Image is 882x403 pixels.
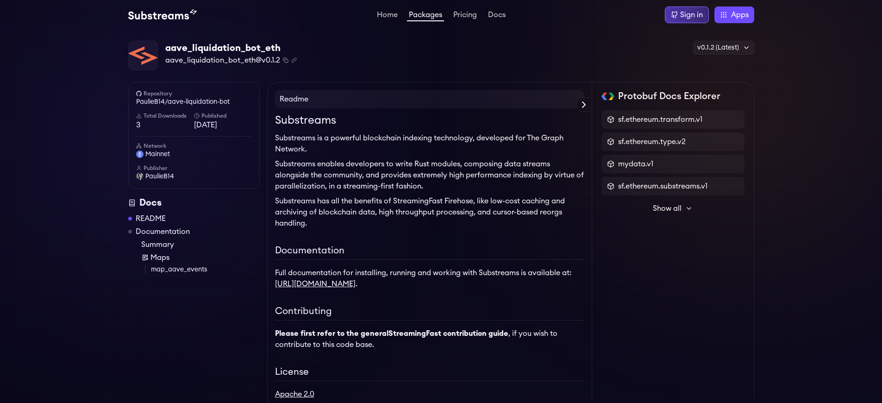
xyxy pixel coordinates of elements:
[136,97,252,107] a: PaulieB14/aave-liquidation-bot
[136,164,252,172] h6: Publisher
[618,181,707,192] span: sf.ethereum.substreams.v1
[136,226,190,237] a: Documentation
[136,150,252,159] a: mainnet
[601,199,744,218] button: Show all
[388,330,508,337] a: StreamingFast contribution guide
[275,132,584,155] p: Substreams is a powerful blockchain indexing technology, developed for The Graph Network.
[136,151,144,158] img: mainnet
[693,41,754,55] div: v0.1.2 (Latest)
[618,136,686,147] span: sf.ethereum.type.v2
[141,254,149,261] img: Map icon
[136,213,166,224] a: README
[141,239,260,250] a: Summary
[618,114,702,125] span: sf.ethereum.transform.v1
[275,330,508,337] strong: Please first refer to the general
[275,328,584,350] p: , if you wish to contribute to this code base.
[128,9,197,20] img: Substream's logo
[275,280,356,288] a: [URL][DOMAIN_NAME]
[136,90,252,97] h6: Repository
[136,120,194,131] span: 3
[653,203,682,214] span: Show all
[275,390,314,398] a: Apache 2.0
[141,252,260,263] a: Maps
[128,196,260,209] div: Docs
[275,90,584,108] h4: Readme
[194,112,252,120] h6: Published
[618,158,653,170] span: mydata.v1
[451,11,479,20] a: Pricing
[283,57,288,63] button: Copy package name and version
[136,91,142,96] img: github
[145,172,174,181] span: PaulieB14
[165,42,297,55] div: aave_liquidation_bot_eth
[375,11,400,20] a: Home
[275,244,584,260] h2: Documentation
[731,9,749,20] span: Apps
[129,41,157,70] img: Package Logo
[275,195,584,229] p: Substreams has all the benefits of StreamingFast Firehose, like low-cost caching and archiving of...
[165,55,280,66] span: aave_liquidation_bot_eth@v0.1.2
[145,150,170,159] span: mainnet
[275,267,584,290] p: Full documentation for installing, running and working with Substreams is available at: .
[291,57,297,63] button: Copy .spkg link to clipboard
[151,265,260,274] a: map_aave_events
[136,172,252,181] a: PaulieB14
[486,11,507,20] a: Docs
[680,9,703,20] div: Sign in
[601,93,615,100] img: Protobuf
[136,112,194,120] h6: Total Downloads
[618,90,720,103] h2: Protobuf Docs Explorer
[275,365,584,381] h2: License
[136,142,252,150] h6: Network
[407,11,444,21] a: Packages
[136,173,144,180] img: User Avatar
[665,6,709,23] a: Sign in
[194,120,252,131] span: [DATE]
[275,112,584,129] h1: Substreams
[275,158,584,192] p: Substreams enables developers to write Rust modules, composing data streams alongside the communi...
[275,304,584,321] h2: Contributing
